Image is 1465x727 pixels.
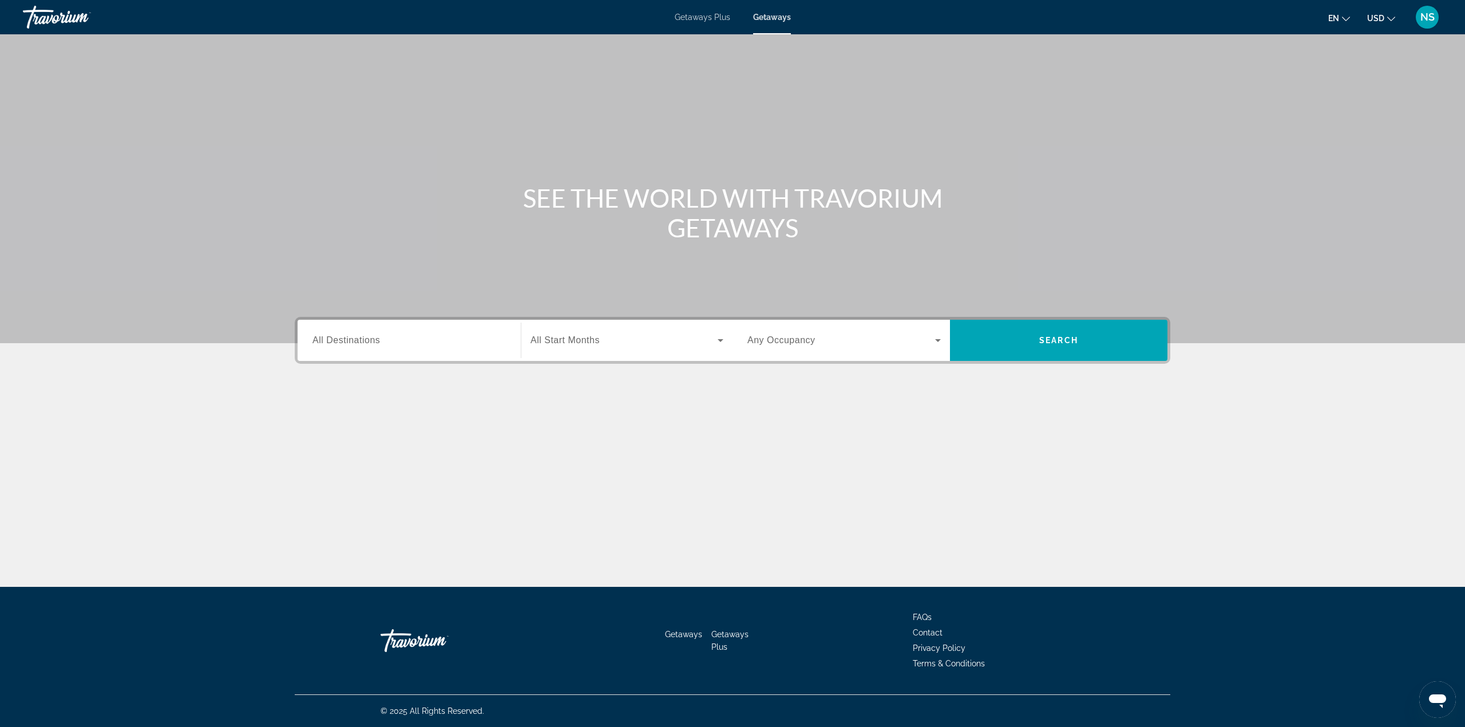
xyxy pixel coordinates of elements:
[381,623,495,658] a: Go Home
[1412,5,1442,29] button: User Menu
[298,320,1167,361] div: Search widget
[1419,681,1456,718] iframe: Кнопка запуска окна обмена сообщениями
[913,613,932,622] a: FAQs
[711,630,749,651] a: Getaways Plus
[1039,336,1078,345] span: Search
[753,13,791,22] a: Getaways
[1328,14,1339,23] span: en
[913,643,965,653] a: Privacy Policy
[675,13,730,22] a: Getaways Plus
[381,706,484,716] span: © 2025 All Rights Reserved.
[913,659,985,668] a: Terms & Conditions
[312,335,380,345] span: All Destinations
[950,320,1167,361] button: Search
[1367,14,1384,23] span: USD
[747,335,815,345] span: Any Occupancy
[913,628,943,637] a: Contact
[312,334,506,348] input: Select destination
[1420,11,1435,23] span: NS
[530,335,600,345] span: All Start Months
[1328,10,1350,26] button: Change language
[518,183,947,243] h1: SEE THE WORLD WITH TRAVORIUM GETAWAYS
[665,630,702,639] a: Getaways
[1367,10,1395,26] button: Change currency
[23,2,137,32] a: Travorium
